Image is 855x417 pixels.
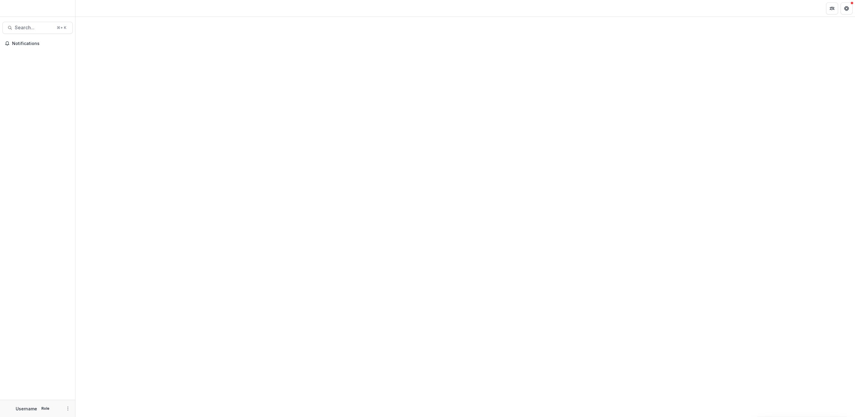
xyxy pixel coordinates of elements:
nav: breadcrumb [78,4,103,13]
span: Notifications [12,41,70,46]
span: Search... [15,25,53,30]
p: Username [16,406,37,412]
button: Partners [826,2,838,14]
div: ⌘ + K [56,24,68,31]
button: More [64,405,72,412]
button: Notifications [2,39,73,48]
button: Get Help [841,2,853,14]
p: Role [40,406,51,411]
button: Search... [2,22,73,34]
